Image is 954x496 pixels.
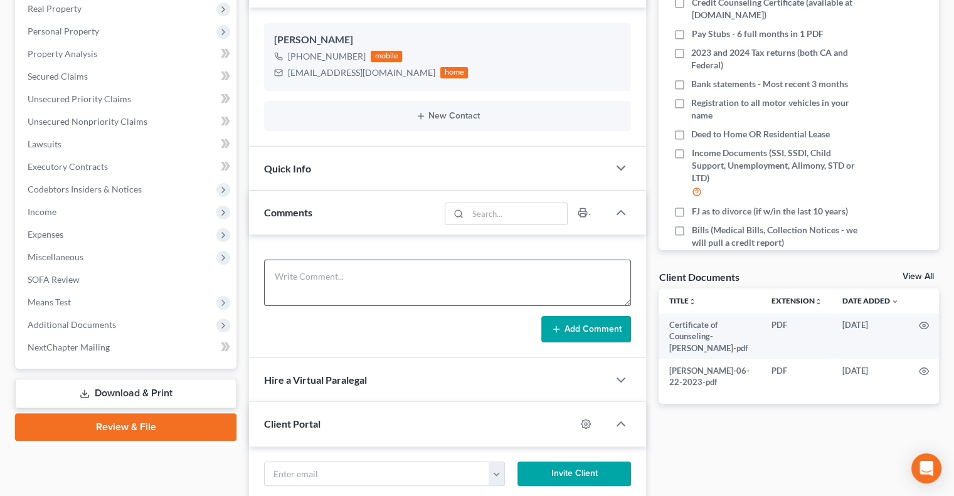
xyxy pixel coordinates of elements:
button: Invite Client [517,462,632,487]
span: Additional Documents [28,319,116,330]
a: Extensionunfold_more [771,296,822,305]
a: Unsecured Priority Claims [18,88,236,110]
div: mobile [371,51,402,62]
div: [EMAIL_ADDRESS][DOMAIN_NAME] [288,66,435,79]
span: Comments [264,206,312,218]
div: Open Intercom Messenger [911,453,941,483]
input: Enter email [265,462,489,486]
span: Client Portal [264,418,321,430]
span: Expenses [28,229,63,240]
span: Property Analysis [28,48,97,59]
span: Pay Stubs - 6 full months in 1 PDF [691,28,823,40]
span: Bills (Medical Bills, Collection Notices - we will pull a credit report) [691,224,858,249]
td: [DATE] [832,314,909,359]
input: Search... [468,203,568,224]
span: Income [28,206,56,217]
button: New Contact [274,111,621,121]
i: unfold_more [688,298,696,305]
span: Secured Claims [28,71,88,82]
a: Unsecured Nonpriority Claims [18,110,236,133]
span: Registration to all motor vehicles in your name [691,97,858,122]
div: [PERSON_NAME] [274,33,621,48]
div: home [440,67,468,78]
div: Client Documents [659,270,739,283]
td: Certificate of Counseling- [PERSON_NAME]-pdf [659,314,761,359]
td: [PERSON_NAME]-06-22-2023-pdf [659,359,761,394]
span: Unsecured Nonpriority Claims [28,116,147,127]
span: Lawsuits [28,139,61,149]
a: Download & Print [15,379,236,408]
i: expand_more [891,298,899,305]
button: Add Comment [541,316,631,342]
span: Hire a Virtual Paralegal [264,374,367,386]
a: Property Analysis [18,43,236,65]
span: SOFA Review [28,274,80,285]
span: Personal Property [28,26,99,36]
a: Executory Contracts [18,156,236,178]
i: unfold_more [815,298,822,305]
span: Miscellaneous [28,251,83,262]
span: Real Property [28,3,82,14]
span: Bank statements - Most recent 3 months [691,78,848,90]
span: Unsecured Priority Claims [28,93,131,104]
span: 2023 and 2024 Tax returns (both CA and Federal) [691,46,858,71]
div: [PHONE_NUMBER] [288,50,366,63]
span: Means Test [28,297,71,307]
a: Lawsuits [18,133,236,156]
td: PDF [761,359,832,394]
a: Secured Claims [18,65,236,88]
td: [DATE] [832,359,909,394]
span: NextChapter Mailing [28,342,110,352]
a: NextChapter Mailing [18,336,236,359]
a: Titleunfold_more [669,296,696,305]
span: Executory Contracts [28,161,108,172]
a: Review & File [15,413,236,441]
span: Quick Info [264,162,311,174]
a: View All [903,272,934,281]
span: Codebtors Insiders & Notices [28,184,142,194]
span: Deed to Home OR Residential Lease [691,128,830,140]
a: Date Added expand_more [842,296,899,305]
td: PDF [761,314,832,359]
span: FJ as to divorce (if w/in the last 10 years) [691,205,847,218]
a: SOFA Review [18,268,236,291]
span: Income Documents (SSI, SSDI, Child Support, Unemployment, Alimony, STD or LTD) [691,147,858,184]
